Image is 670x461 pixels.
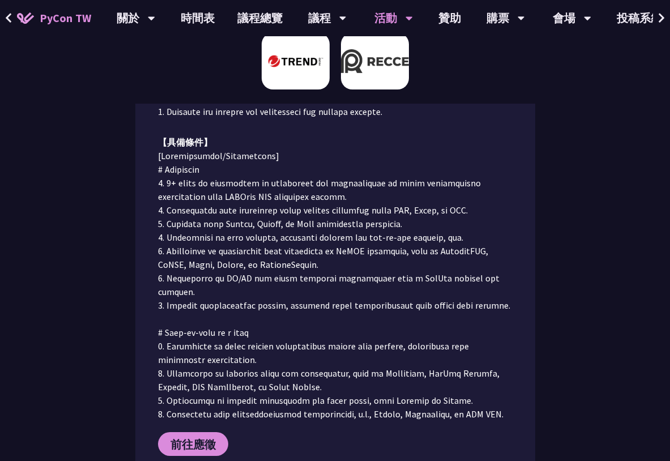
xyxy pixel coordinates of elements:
[40,10,91,27] span: PyCon TW
[6,4,103,32] a: PyCon TW
[17,12,34,24] img: Home icon of PyCon TW 2025
[170,437,216,451] span: 前往應徵
[158,135,513,149] div: 【具備條件】
[262,33,330,89] img: 趨勢科技 Trend Micro
[158,149,513,421] p: [Loremipsumdol/Sitametcons] # Adipiscin 4. 9+ elits do eiusmodtem in utlaboreet dol magnaaliquae ...
[158,432,228,456] a: 前往應徵
[341,33,409,89] img: Recce | join us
